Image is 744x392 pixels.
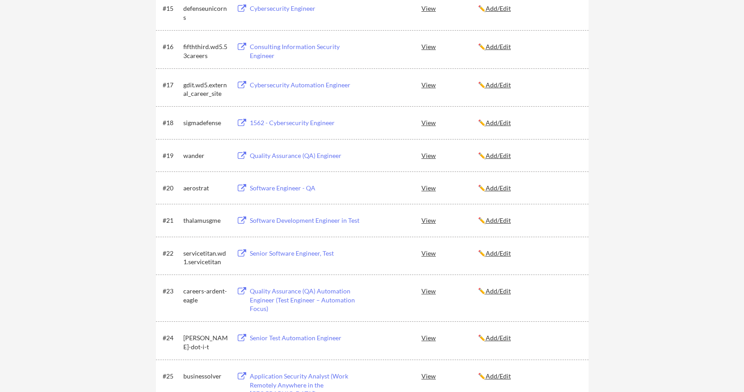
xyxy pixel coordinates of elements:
[421,329,478,346] div: View
[486,184,511,192] u: Add/Edit
[421,180,478,196] div: View
[183,333,228,351] div: [PERSON_NAME]-dot-i-t
[250,216,361,225] div: Software Development Engineer in Test
[421,283,478,299] div: View
[478,42,580,51] div: ✏️
[250,42,361,60] div: Consulting Information Security Engineer
[250,333,361,342] div: Senior Test Automation Engineer
[163,42,180,51] div: #16
[486,287,511,295] u: Add/Edit
[163,151,180,160] div: #19
[183,216,228,225] div: thalamusgme
[421,245,478,261] div: View
[478,287,580,296] div: ✏️
[163,216,180,225] div: #21
[250,118,361,127] div: 1562 - Cybersecurity Engineer
[421,114,478,131] div: View
[250,184,361,193] div: Software Engineer - QA
[478,333,580,342] div: ✏️
[421,38,478,54] div: View
[486,81,511,89] u: Add/Edit
[250,249,361,258] div: Senior Software Engineer, Test
[486,249,511,257] u: Add/Edit
[183,249,228,266] div: servicetitan.wd1.servicetitan
[421,77,478,93] div: View
[478,249,580,258] div: ✏️
[163,81,180,90] div: #17
[183,372,228,381] div: businessolver
[163,4,180,13] div: #15
[163,118,180,127] div: #18
[486,43,511,50] u: Add/Edit
[421,368,478,384] div: View
[183,287,228,304] div: careers-ardent-eagle
[486,152,511,159] u: Add/Edit
[250,4,361,13] div: Cybersecurity Engineer
[163,184,180,193] div: #20
[163,372,180,381] div: #25
[478,118,580,127] div: ✏️
[478,184,580,193] div: ✏️
[183,118,228,127] div: sigmadefense
[421,147,478,163] div: View
[478,151,580,160] div: ✏️
[250,81,361,90] div: Cybersecurity Automation Engineer
[183,81,228,98] div: gdit.wd5.external_career_site
[478,216,580,225] div: ✏️
[163,333,180,342] div: #24
[163,287,180,296] div: #23
[183,184,228,193] div: aerostrat
[486,5,511,12] u: Add/Edit
[183,151,228,160] div: wander
[163,249,180,258] div: #22
[250,287,361,313] div: Quality Assurance (QA) Automation Engineer (Test Engineer – Automation Focus)
[183,4,228,22] div: defenseunicorns
[478,81,580,90] div: ✏️
[183,42,228,60] div: fifththird.wd5.53careers
[478,372,580,381] div: ✏️
[478,4,580,13] div: ✏️
[486,334,511,342] u: Add/Edit
[250,151,361,160] div: Quality Assurance (QA) Engineer
[486,216,511,224] u: Add/Edit
[486,119,511,126] u: Add/Edit
[421,212,478,228] div: View
[486,372,511,380] u: Add/Edit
